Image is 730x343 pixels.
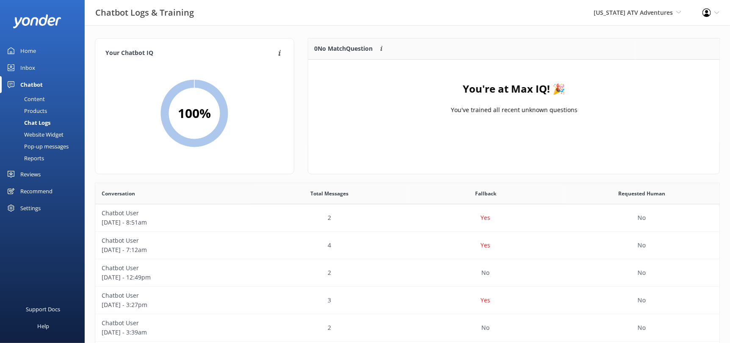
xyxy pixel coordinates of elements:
[95,259,720,287] div: row
[102,245,245,255] p: [DATE] - 7:12am
[102,273,245,282] p: [DATE] - 12:49pm
[102,218,245,227] p: [DATE] - 8:51am
[328,296,331,305] p: 3
[638,323,646,332] p: No
[95,6,194,19] h3: Chatbot Logs & Training
[105,49,276,58] h4: Your Chatbot IQ
[102,318,245,328] p: Chatbot User
[5,93,85,105] a: Content
[328,268,331,277] p: 2
[102,236,245,245] p: Chatbot User
[475,189,496,198] span: Fallback
[102,209,245,218] p: Chatbot User
[5,129,64,140] div: Website Widget
[102,300,245,310] p: [DATE] - 3:27pm
[315,44,373,53] p: 0 No Match Question
[20,166,41,183] div: Reviews
[20,42,36,59] div: Home
[638,296,646,305] p: No
[594,8,673,16] span: [US_STATE] ATV Adventures
[328,241,331,250] p: 4
[481,268,489,277] p: No
[26,301,61,318] div: Support Docs
[451,105,577,115] p: You've trained all recent unknown questions
[95,232,720,259] div: row
[5,105,47,117] div: Products
[20,76,43,93] div: Chatbot
[5,152,85,164] a: Reports
[481,213,490,222] p: Yes
[5,105,85,117] a: Products
[95,287,720,314] div: row
[5,93,45,105] div: Content
[481,296,490,305] p: Yes
[638,213,646,222] p: No
[5,140,85,152] a: Pop-up messages
[328,213,331,222] p: 2
[481,241,490,250] p: Yes
[5,117,50,129] div: Chat Logs
[20,59,35,76] div: Inbox
[5,117,85,129] a: Chat Logs
[37,318,49,335] div: Help
[308,60,720,144] div: grid
[638,268,646,277] p: No
[5,140,69,152] div: Pop-up messages
[178,103,211,123] h2: 100 %
[310,189,348,198] span: Total Messages
[328,323,331,332] p: 2
[13,14,61,28] img: yonder-white-logo.png
[5,152,44,164] div: Reports
[618,189,665,198] span: Requested Human
[20,200,41,217] div: Settings
[102,189,135,198] span: Conversation
[95,204,720,232] div: row
[20,183,53,200] div: Recommend
[5,129,85,140] a: Website Widget
[102,263,245,273] p: Chatbot User
[463,81,565,97] h4: You're at Max IQ! 🎉
[102,291,245,300] p: Chatbot User
[638,241,646,250] p: No
[481,323,489,332] p: No
[95,314,720,342] div: row
[102,328,245,337] p: [DATE] - 3:39am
